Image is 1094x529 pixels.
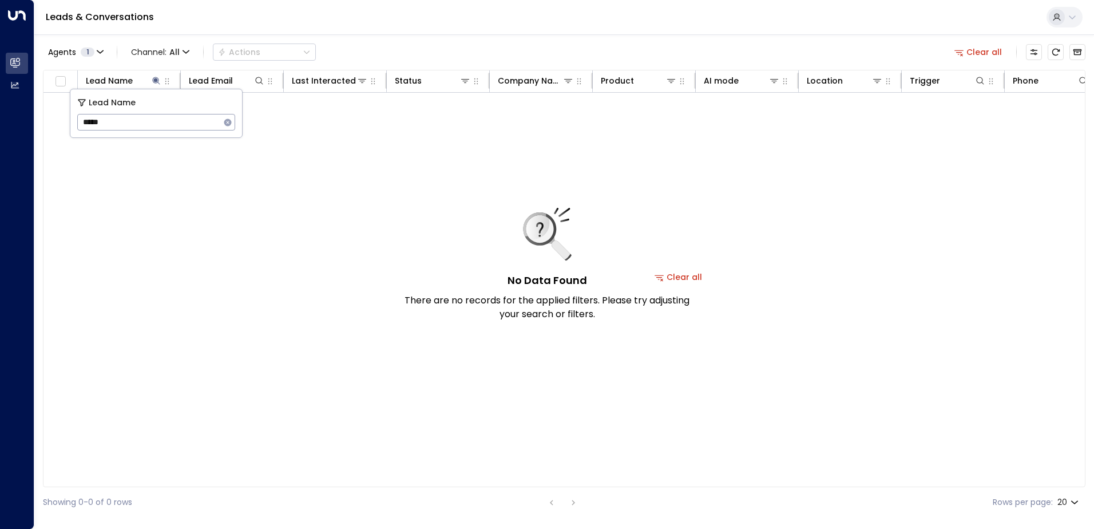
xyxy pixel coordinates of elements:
div: Phone [1013,74,1089,88]
div: Status [395,74,422,88]
div: Lead Name [86,74,133,88]
div: Status [395,74,471,88]
span: Channel: [126,44,194,60]
div: AI mode [704,74,780,88]
span: 1 [81,48,94,57]
div: 20 [1057,494,1081,511]
div: AI mode [704,74,739,88]
div: Last Interacted [292,74,356,88]
span: Agents [48,48,76,56]
div: Trigger [910,74,940,88]
div: Last Interacted [292,74,368,88]
button: Agents1 [43,44,108,60]
a: Leads & Conversations [46,10,154,23]
button: Actions [213,44,316,61]
div: Product [601,74,677,88]
div: Lead Name [86,74,162,88]
nav: pagination navigation [544,495,581,510]
div: Phone [1013,74,1038,88]
p: There are no records for the applied filters. Please try adjusting your search or filters. [404,294,690,321]
h5: No Data Found [508,273,587,288]
div: Company Name [498,74,574,88]
button: Archived Leads [1069,44,1085,60]
div: Actions [218,47,260,57]
div: Showing 0-0 of 0 rows [43,496,132,508]
span: Lead Name [89,96,136,109]
div: Product [601,74,634,88]
button: Clear all [950,44,1007,60]
div: Lead Email [189,74,233,88]
div: Trigger [910,74,986,88]
button: Channel:All [126,44,194,60]
label: Rows per page: [993,496,1053,508]
div: Location [807,74,883,88]
div: Lead Email [189,74,265,88]
button: Customize [1026,44,1042,60]
span: Refresh [1048,44,1064,60]
div: Button group with a nested menu [213,44,316,61]
span: All [169,48,180,57]
div: Company Name [498,74,562,88]
span: Toggle select all [53,74,68,89]
div: Location [807,74,843,88]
